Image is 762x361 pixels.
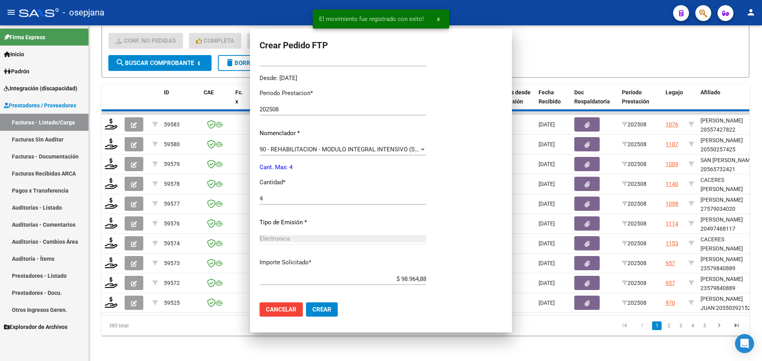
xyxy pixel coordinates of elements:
[666,89,683,96] span: Legajo
[539,201,555,207] span: [DATE]
[319,15,424,23] span: El movimiento fue registrado con exito!
[164,260,180,266] span: 59573
[622,181,647,187] span: 202508
[164,220,180,227] span: 59576
[571,84,619,119] datatable-header-cell: Doc Respaldatoria
[164,141,180,147] span: 59580
[4,67,29,76] span: Padrón
[539,240,555,246] span: [DATE]
[535,84,571,119] datatable-header-cell: Fecha Recibido
[700,89,720,96] span: Afiliado
[666,199,678,208] div: 1098
[700,235,758,262] div: CACERES [PERSON_NAME] AVRIL 27554214415
[164,300,180,306] span: 59525
[164,121,180,128] span: 59583
[700,255,758,273] div: [PERSON_NAME] 23579840889
[4,50,24,59] span: Inicio
[6,8,16,17] mat-icon: menu
[225,58,235,67] mat-icon: delete
[666,259,675,268] div: 957
[700,136,758,154] div: [PERSON_NAME] 20550257425
[200,84,232,119] datatable-header-cell: CAE
[666,180,678,189] div: 1140
[622,280,647,286] span: 202508
[666,239,678,248] div: 1153
[306,302,338,317] button: Crear
[164,201,180,207] span: 59577
[260,163,426,172] p: Cant. Max: 4
[622,201,647,207] span: 202508
[539,141,555,147] span: [DATE]
[666,140,678,149] div: 1107
[622,141,647,147] span: 202508
[260,38,502,53] h2: Crear Pedido FTP
[260,235,290,242] span: Electronica
[662,84,685,119] datatable-header-cell: Legajo
[164,161,180,167] span: 59579
[204,89,214,96] span: CAE
[4,33,45,42] span: Firma Express
[4,101,76,110] span: Prestadores / Proveedores
[619,84,662,119] datatable-header-cell: Período Prestación
[700,156,758,174] div: SAN [PERSON_NAME] 20565732421
[225,59,282,67] span: Borrar Filtros
[539,220,555,227] span: [DATE]
[539,181,555,187] span: [DATE]
[260,302,303,317] button: Cancelar
[539,89,561,105] span: Fecha Recibido
[102,316,230,336] div: 385 total
[666,219,678,228] div: 1114
[622,260,647,266] span: 202508
[115,37,176,44] span: Conf. no pedidas
[700,275,758,293] div: [PERSON_NAME] 23579840889
[700,116,758,134] div: [PERSON_NAME] 20557427822
[666,160,678,169] div: 1009
[63,4,104,21] span: - osepjana
[164,240,180,246] span: 59574
[622,240,647,246] span: 202508
[196,37,234,44] span: Completa
[700,195,758,214] div: [PERSON_NAME] 27579034020
[235,89,243,105] span: Fc. x
[622,121,647,128] span: 202508
[622,89,649,105] span: Período Prestación
[666,298,675,308] div: 970
[539,300,555,306] span: [DATE]
[500,84,535,119] datatable-header-cell: Días desde Emisión
[4,84,77,93] span: Integración (discapacidad)
[666,279,675,288] div: 957
[164,181,180,187] span: 59578
[746,8,756,17] mat-icon: person
[539,161,555,167] span: [DATE]
[115,59,194,67] span: Buscar Comprobante
[260,178,426,187] p: Cantidad
[164,89,169,96] span: ID
[266,306,296,313] span: Cancelar
[232,84,248,119] datatable-header-cell: Fc. x
[260,258,426,267] p: Importe Solicitado
[260,89,426,98] p: Periodo Prestacion
[700,215,758,233] div: [PERSON_NAME] 20497468117
[574,89,610,105] span: Doc Respaldatoria
[312,306,331,313] span: Crear
[260,146,441,153] span: 90 - REHABILITACION - MODULO INTEGRAL INTENSIVO (SEMANAL)
[161,84,200,119] datatable-header-cell: ID
[260,129,426,138] p: Nomenclador *
[539,260,555,266] span: [DATE]
[622,300,647,306] span: 202508
[164,280,180,286] span: 59572
[115,58,125,67] mat-icon: search
[260,218,426,227] p: Tipo de Emisión *
[539,280,555,286] span: [DATE]
[437,15,440,23] span: x
[666,120,678,129] div: 1076
[622,220,647,227] span: 202508
[539,121,555,128] span: [DATE]
[735,334,754,353] div: Open Intercom Messenger
[260,74,426,83] div: Desde: [DATE]
[700,176,758,202] div: CACERES [PERSON_NAME] 20578207830
[4,323,67,331] span: Explorador de Archivos
[700,294,758,313] div: [PERSON_NAME] JUAN 20550392152
[622,161,647,167] span: 202508
[697,84,761,119] datatable-header-cell: Afiliado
